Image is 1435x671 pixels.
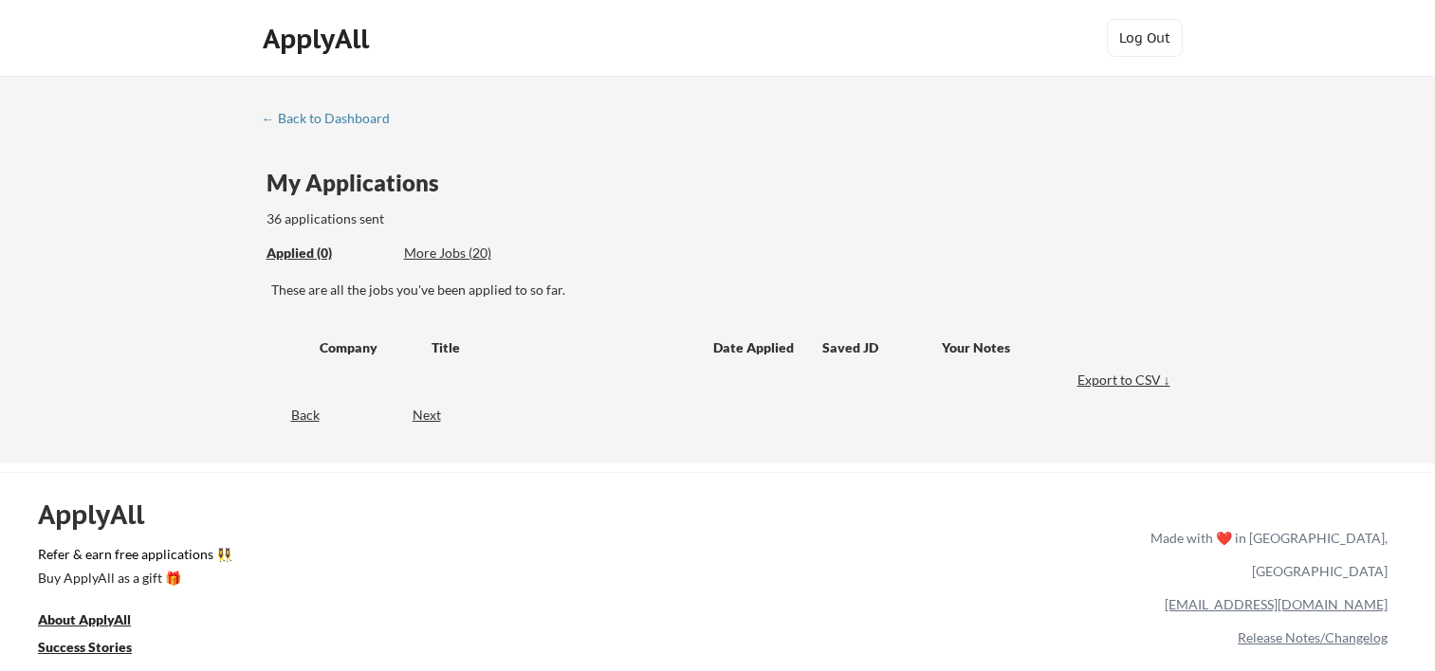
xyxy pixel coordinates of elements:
[263,23,375,55] div: ApplyAll
[432,338,695,357] div: Title
[1238,629,1388,645] a: Release Notes/Changelog
[38,639,132,655] u: Success Stories
[267,209,634,228] div: 36 applications sent
[1077,371,1175,390] div: Export to CSV ↓
[822,330,942,364] div: Saved JD
[267,244,390,263] div: Applied (0)
[1107,19,1183,57] button: Log Out
[262,112,404,125] div: ← Back to Dashboard
[1165,596,1388,612] a: [EMAIL_ADDRESS][DOMAIN_NAME]
[38,611,131,627] u: About ApplyAll
[267,244,390,263] div: These are all the jobs you've been applied to so far.
[38,568,228,591] a: Buy ApplyAll as a gift 🎁
[942,338,1158,357] div: Your Notes
[1143,521,1388,588] div: Made with ❤️ in [GEOGRAPHIC_DATA], [GEOGRAPHIC_DATA]
[713,338,797,357] div: Date Applied
[404,244,543,263] div: More Jobs (20)
[320,338,414,357] div: Company
[38,548,754,568] a: Refer & earn free applications 👯‍♀️
[267,172,454,194] div: My Applications
[38,637,157,661] a: Success Stories
[404,244,543,263] div: These are job applications we think you'd be a good fit for, but couldn't apply you to automatica...
[262,406,320,425] div: Back
[38,499,166,531] div: ApplyAll
[271,281,1175,299] div: These are all the jobs you've been applied to so far.
[38,609,157,633] a: About ApplyAll
[38,571,228,585] div: Buy ApplyAll as a gift 🎁
[413,406,463,425] div: Next
[262,111,404,130] a: ← Back to Dashboard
